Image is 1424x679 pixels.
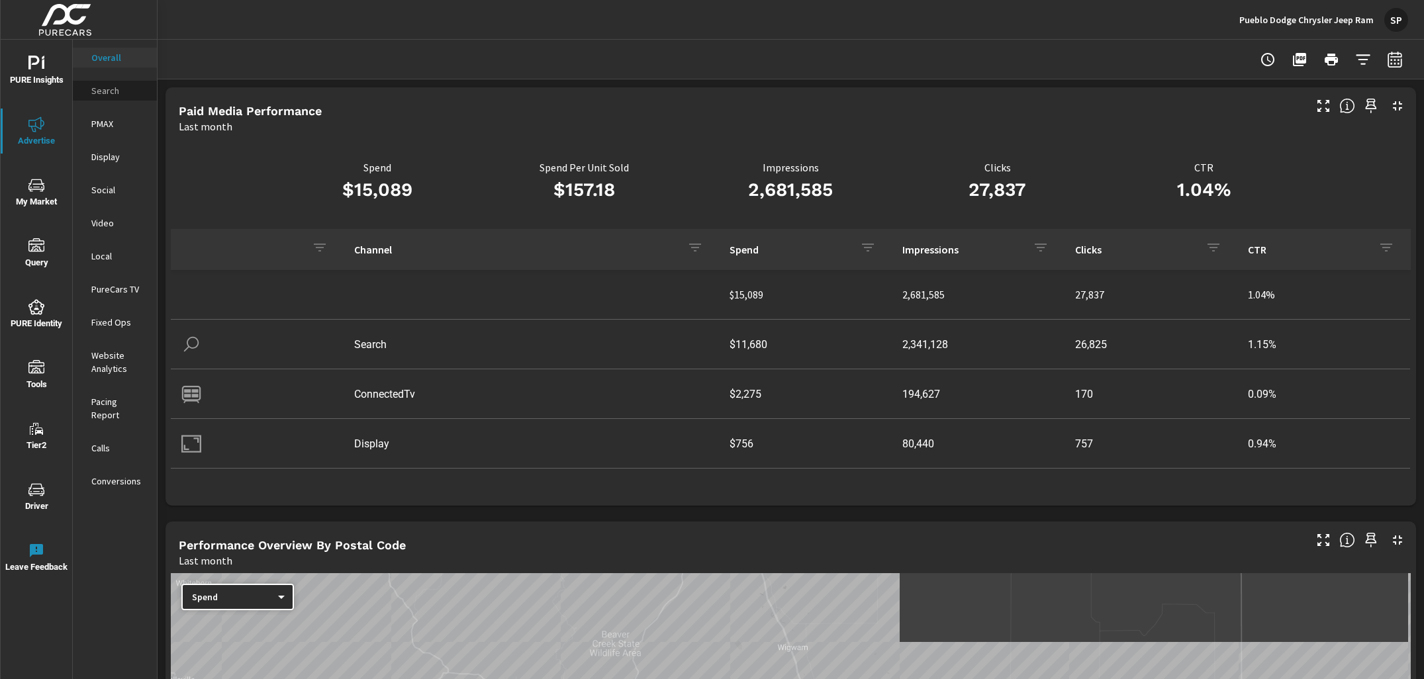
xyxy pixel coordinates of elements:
[1286,46,1313,73] button: "Export Report to PDF"
[91,395,146,422] p: Pacing Report
[91,475,146,488] p: Conversions
[892,476,1065,510] td: 65,390
[179,553,232,568] p: Last month
[5,56,68,88] span: PURE Insights
[719,476,892,510] td: $378
[179,118,232,134] p: Last month
[274,179,481,201] h3: $15,089
[1339,532,1355,548] span: Understand performance data by postal code. Individual postal codes can be selected and expanded ...
[181,433,201,453] img: icon-display.svg
[481,179,687,201] h3: $157.18
[687,179,894,201] h3: 2,681,585
[1237,427,1410,461] td: 0.94%
[5,116,68,149] span: Advertise
[719,328,892,361] td: $11,680
[73,392,157,425] div: Pacing Report
[1,40,72,588] div: nav menu
[1387,529,1408,551] button: Minimize Widget
[179,104,322,118] h5: Paid Media Performance
[1248,287,1400,302] p: 1.04%
[73,213,157,233] div: Video
[1065,476,1237,510] td: 85
[181,591,283,604] div: Spend
[1065,328,1237,361] td: 26,825
[91,316,146,329] p: Fixed Ops
[1065,377,1237,411] td: 170
[5,238,68,271] span: Query
[1237,377,1410,411] td: 0.09%
[1101,179,1307,201] h3: 1.04%
[91,150,146,163] p: Display
[894,179,1101,201] h3: 27,837
[5,299,68,332] span: PURE Identity
[91,216,146,230] p: Video
[91,84,146,97] p: Search
[73,147,157,167] div: Display
[91,441,146,455] p: Calls
[5,177,68,210] span: My Market
[1065,427,1237,461] td: 757
[73,246,157,266] div: Local
[91,349,146,375] p: Website Analytics
[892,427,1065,461] td: 80,440
[1350,46,1376,73] button: Apply Filters
[1318,46,1345,73] button: Print Report
[73,345,157,379] div: Website Analytics
[481,161,687,173] p: Spend Per Unit Sold
[719,377,892,411] td: $2,275
[192,591,273,603] p: Spend
[1075,287,1227,302] p: 27,837
[73,48,157,68] div: Overall
[892,377,1065,411] td: 194,627
[344,377,719,411] td: ConnectedTv
[91,249,146,263] p: Local
[91,183,146,197] p: Social
[73,180,157,200] div: Social
[902,287,1054,302] p: 2,681,585
[1248,243,1368,256] p: CTR
[1387,95,1408,116] button: Minimize Widget
[179,538,406,552] h5: Performance Overview By Postal Code
[902,243,1022,256] p: Impressions
[5,543,68,575] span: Leave Feedback
[73,81,157,101] div: Search
[5,421,68,453] span: Tier2
[344,328,719,361] td: Search
[73,279,157,299] div: PureCars TV
[344,476,719,510] td: Video
[1313,95,1334,116] button: Make Fullscreen
[5,482,68,514] span: Driver
[1101,161,1307,173] p: CTR
[181,334,201,354] img: icon-search.svg
[730,287,881,302] p: $15,089
[73,438,157,458] div: Calls
[73,471,157,491] div: Conversions
[73,312,157,332] div: Fixed Ops
[1237,328,1410,361] td: 1.15%
[730,243,849,256] p: Spend
[892,328,1065,361] td: 2,341,128
[894,161,1101,173] p: Clicks
[181,384,201,404] img: icon-connectedtv.svg
[1360,95,1382,116] span: Save this to your personalized report
[344,427,719,461] td: Display
[1339,98,1355,114] span: Understand performance metrics over the selected time range.
[274,161,481,173] p: Spend
[73,114,157,134] div: PMAX
[354,243,677,256] p: Channel
[5,360,68,392] span: Tools
[1075,243,1195,256] p: Clicks
[1382,46,1408,73] button: Select Date Range
[1237,476,1410,510] td: 0.13%
[1384,8,1408,32] div: SP
[91,283,146,296] p: PureCars TV
[687,161,894,173] p: Impressions
[91,117,146,130] p: PMAX
[1239,14,1374,26] p: Pueblo Dodge Chrysler Jeep Ram
[1313,529,1334,551] button: Make Fullscreen
[719,427,892,461] td: $756
[91,51,146,64] p: Overall
[1360,529,1382,551] span: Save this to your personalized report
